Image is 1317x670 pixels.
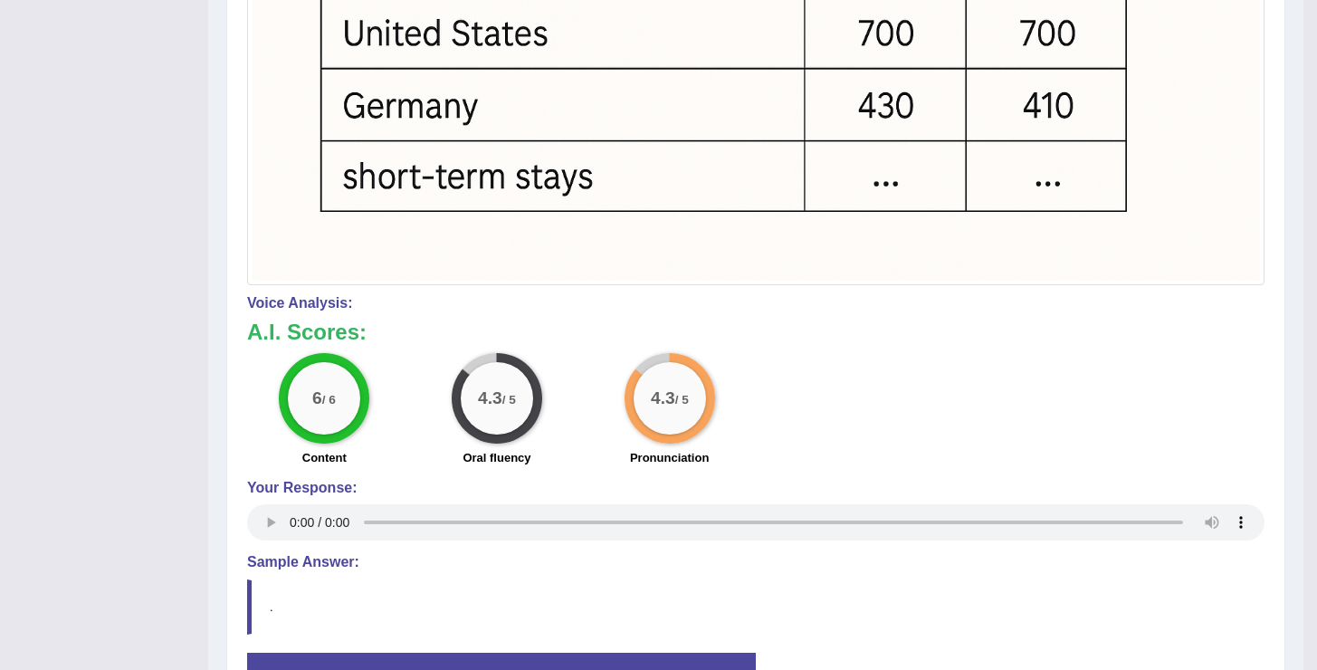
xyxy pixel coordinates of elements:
[322,394,336,407] small: / 6
[478,388,502,408] big: 4.3
[247,554,1265,570] h4: Sample Answer:
[630,449,709,466] label: Pronunciation
[247,320,367,344] b: A.I. Scores:
[247,295,1265,311] h4: Voice Analysis:
[302,449,347,466] label: Content
[651,388,675,408] big: 4.3
[247,480,1265,496] h4: Your Response:
[463,449,530,466] label: Oral fluency
[247,579,1265,635] blockquote: .
[674,394,688,407] small: / 5
[502,394,516,407] small: / 5
[312,388,322,408] big: 6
